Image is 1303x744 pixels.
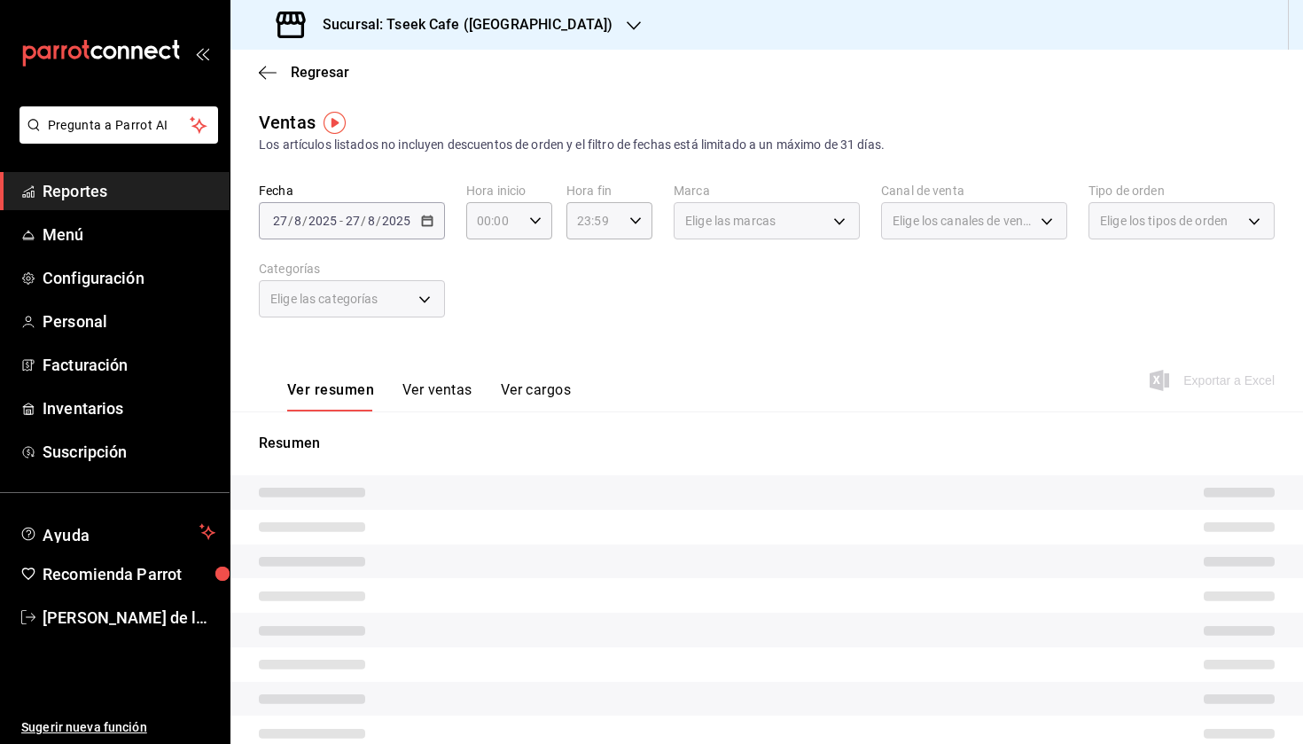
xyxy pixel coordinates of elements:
span: - [339,214,343,228]
span: Inventarios [43,396,215,420]
button: Ver ventas [402,381,472,411]
span: / [302,214,308,228]
span: Elige los tipos de orden [1100,212,1228,230]
label: Tipo de orden [1088,184,1275,197]
label: Categorías [259,262,445,275]
input: -- [345,214,361,228]
input: -- [367,214,376,228]
span: Suscripción [43,440,215,464]
span: Pregunta a Parrot AI [48,116,191,135]
span: Recomienda Parrot [43,562,215,586]
span: Elige las marcas [685,212,776,230]
span: Elige los canales de venta [893,212,1034,230]
span: Facturación [43,353,215,377]
button: Pregunta a Parrot AI [20,106,218,144]
label: Hora inicio [466,184,552,197]
img: Tooltip marker [324,112,346,134]
span: Personal [43,309,215,333]
span: Configuración [43,266,215,290]
div: navigation tabs [287,381,571,411]
a: Pregunta a Parrot AI [12,129,218,147]
span: Elige las categorías [270,290,378,308]
p: Resumen [259,433,1275,454]
button: open_drawer_menu [195,46,209,60]
span: Sugerir nueva función [21,718,215,737]
span: / [376,214,381,228]
label: Marca [674,184,860,197]
button: Regresar [259,64,349,81]
span: [PERSON_NAME] de la [PERSON_NAME] [43,606,215,630]
div: Ventas [259,109,316,136]
span: Reportes [43,179,215,203]
span: / [361,214,366,228]
button: Ver cargos [501,381,572,411]
input: ---- [308,214,338,228]
label: Hora fin [566,184,652,197]
input: -- [272,214,288,228]
button: Ver resumen [287,381,374,411]
span: Menú [43,223,215,247]
input: -- [293,214,302,228]
span: Ayuda [43,521,192,543]
span: / [288,214,293,228]
label: Canal de venta [881,184,1067,197]
input: ---- [381,214,411,228]
label: Fecha [259,184,445,197]
span: Regresar [291,64,349,81]
h3: Sucursal: Tseek Cafe ([GEOGRAPHIC_DATA]) [308,14,612,35]
div: Los artículos listados no incluyen descuentos de orden y el filtro de fechas está limitado a un m... [259,136,1275,154]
